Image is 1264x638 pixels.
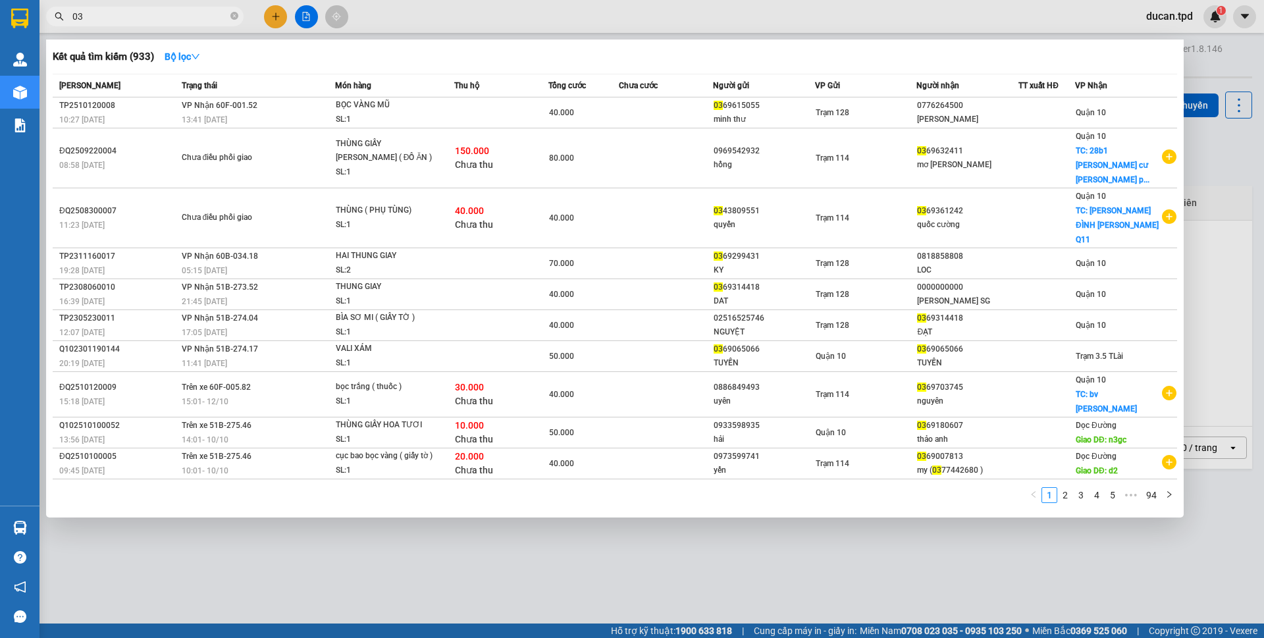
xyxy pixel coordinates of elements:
div: 0933598935 [714,419,814,433]
div: BÌA SƠ MI ( GIẤY TỜ ) [336,311,434,325]
img: warehouse-icon [13,86,27,99]
div: Q102510100052 [59,419,178,433]
div: TUYỀN [714,356,814,370]
input: Tìm tên, số ĐT hoặc mã đơn [72,9,228,24]
div: 69703745 [917,381,1018,394]
a: 5 [1105,488,1120,502]
span: 16:39 [DATE] [59,297,105,306]
div: uyên [714,394,814,408]
span: ••• [1120,487,1142,503]
div: TP2311160017 [59,250,178,263]
span: 03 [917,313,926,323]
span: 02513607707 [107,49,165,60]
strong: CTY XE KHÁCH [57,16,142,31]
div: DAT [714,294,814,308]
span: 30.000 [455,382,484,392]
span: 19:28 [DATE] [59,266,105,275]
span: ĐQ2510120009 [23,6,89,16]
div: SL: 1 [336,294,434,309]
span: Giao DĐ: n3gc [1076,435,1126,444]
span: Trên xe 60F-005.82 [182,383,251,392]
button: left [1026,487,1041,503]
div: bọc trắng ( thuốc ) [336,380,434,394]
div: THÙNG ( PHỤ TÙNG) [336,203,434,218]
div: SL: 1 [336,325,434,340]
span: 10.000 [455,420,484,431]
span: 15:18 [121,6,145,16]
span: Trên xe 51B-275.46 [182,452,251,461]
span: 13:56 [DATE] [59,435,105,444]
span: Người gửi [713,81,749,90]
span: close-circle [230,12,238,20]
span: Quận 10 [109,76,156,91]
span: Trạm 128 [816,321,849,330]
span: Tổng cước [548,81,586,90]
div: minh thư [714,113,814,126]
span: TC: 28b1 [PERSON_NAME] cư [PERSON_NAME] p... [1076,146,1149,184]
div: nguyên [917,394,1018,408]
div: my ( 77442680 ) [917,464,1018,477]
div: [PERSON_NAME] SG [917,294,1018,308]
span: Trạm 114 [47,49,87,60]
span: Trên xe 51B-275.46 [182,421,251,430]
div: THUNG GIAY [336,280,434,294]
div: ĐQ2510100005 [59,450,178,464]
div: 0776264500 [917,99,1018,113]
span: 03 [917,344,926,354]
span: 15:18 [DATE] [59,397,105,406]
div: ĐẠT [917,325,1018,339]
span: TC: bv [PERSON_NAME] [1076,390,1137,413]
span: 150.000 [455,146,489,156]
span: TC: [PERSON_NAME] ĐÌNH [PERSON_NAME] Q11 [1076,206,1159,244]
span: Trạm 3.5 TLài [1076,352,1123,361]
div: Chưa điều phối giao [182,211,280,225]
span: 13:41 [DATE] [182,115,227,124]
span: 70.000 [549,259,574,268]
span: VP Nhận 51B-273.52 [182,282,258,292]
span: 03 [917,452,926,461]
span: VP Gửi [815,81,840,90]
span: PHIẾU GỬI HÀNG [51,60,149,74]
div: NGUYỆT [714,325,814,339]
span: Quận 10 [816,352,846,361]
div: THÙNG GIẤY [PERSON_NAME] ( ĐỒ ĂN ) [336,137,434,165]
div: LOC [917,263,1018,277]
div: TUYỀN [917,356,1018,370]
div: SL: 1 [336,464,434,478]
div: hồng [714,158,814,172]
span: 40.000 [549,459,574,468]
div: SL: 1 [336,218,434,232]
span: 40.000 [549,290,574,299]
span: 03 [714,101,723,110]
span: Dọc Đường [1076,452,1117,461]
div: 69065066 [714,342,814,356]
span: Quận 10 [1076,259,1106,268]
span: 14:01 - 10/10 [182,435,228,444]
div: SL: 1 [336,113,434,127]
img: warehouse-icon [13,53,27,66]
a: 1 [1042,488,1057,502]
div: 0000000000 [917,280,1018,294]
span: VP Nhận 51B-274.17 [182,344,258,354]
div: 69299431 [714,250,814,263]
div: 43809551 [714,204,814,218]
span: Chưa thu [455,219,493,230]
strong: N.gửi: [4,93,141,103]
span: [PERSON_NAME] CMND: [30,93,141,103]
span: Thu hộ [454,81,479,90]
span: 10:01 - 10/10 [182,466,228,475]
span: Trạm 128 [816,290,849,299]
div: HAI THUNG GIAY [336,249,434,263]
div: 69361242 [917,204,1018,218]
span: Quận 10 [1076,108,1106,117]
span: Trạng thái [182,81,217,90]
span: right [1165,491,1173,498]
div: mơ [PERSON_NAME] [917,158,1018,172]
div: quyến [714,218,814,232]
span: Trạm 114 [816,390,849,399]
span: Chưa cước [619,81,658,90]
span: 03 [917,206,926,215]
div: quốc cường [917,218,1018,232]
span: 80.000 [549,153,574,163]
span: Chưa thu [455,159,493,170]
